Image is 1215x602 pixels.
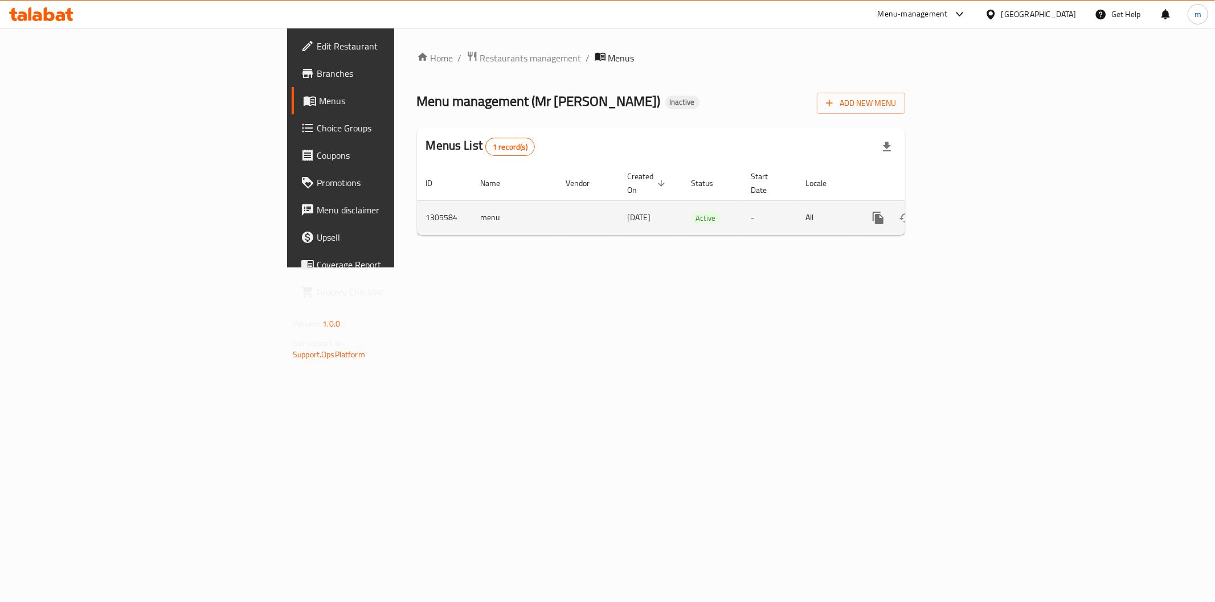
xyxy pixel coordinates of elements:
[665,96,699,109] div: Inactive
[826,96,896,110] span: Add New Menu
[319,94,481,108] span: Menus
[472,200,557,235] td: menu
[665,97,699,107] span: Inactive
[292,32,490,60] a: Edit Restaurant
[292,60,490,87] a: Branches
[426,137,535,156] h2: Menus List
[317,230,481,244] span: Upsell
[467,51,582,65] a: Restaurants management
[692,211,721,225] div: Active
[293,336,345,351] span: Get support on:
[865,204,892,232] button: more
[417,88,661,114] span: Menu management ( Mr [PERSON_NAME] )
[742,200,797,235] td: -
[322,316,340,331] span: 1.0.0
[292,114,490,142] a: Choice Groups
[751,170,783,197] span: Start Date
[856,166,983,201] th: Actions
[292,224,490,251] a: Upsell
[586,51,590,65] li: /
[317,285,481,299] span: Grocery Checklist
[317,203,481,217] span: Menu disclaimer
[481,176,516,190] span: Name
[817,93,905,114] button: Add New Menu
[692,176,729,190] span: Status
[480,51,582,65] span: Restaurants management
[878,7,948,21] div: Menu-management
[317,176,481,189] span: Promotions
[317,258,481,271] span: Coverage Report
[426,176,448,190] span: ID
[417,51,905,65] nav: breadcrumb
[317,149,481,162] span: Coupons
[292,169,490,196] a: Promotions
[292,278,490,306] a: Grocery Checklist
[628,170,669,197] span: Created On
[417,166,983,236] table: enhanced table
[317,39,481,53] span: Edit Restaurant
[317,67,481,80] span: Branches
[892,204,919,232] button: Change Status
[486,142,534,152] span: 1 record(s)
[293,316,321,331] span: Version:
[292,87,490,114] a: Menus
[806,176,842,190] span: Locale
[566,176,605,190] span: Vendor
[692,212,721,225] span: Active
[485,138,535,156] div: Total records count
[292,142,490,169] a: Coupons
[628,210,651,225] span: [DATE]
[1001,8,1077,20] div: [GEOGRAPHIC_DATA]
[1194,8,1201,20] span: m
[292,196,490,224] a: Menu disclaimer
[797,200,856,235] td: All
[608,51,635,65] span: Menus
[317,121,481,135] span: Choice Groups
[292,251,490,278] a: Coverage Report
[293,347,365,362] a: Support.OpsPlatform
